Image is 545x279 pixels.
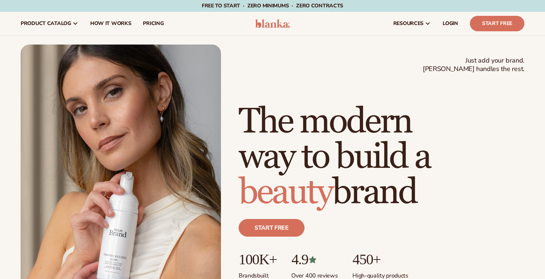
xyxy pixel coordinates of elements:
a: Start free [239,219,305,237]
a: resources [387,12,437,35]
span: Free to start · ZERO minimums · ZERO contracts [202,2,343,9]
span: How It Works [90,21,131,27]
span: resources [393,21,423,27]
span: product catalog [21,21,71,27]
span: pricing [143,21,163,27]
h1: The modern way to build a brand [239,104,524,210]
a: pricing [137,12,169,35]
img: logo [255,19,290,28]
a: LOGIN [437,12,464,35]
p: 4.9 [291,251,338,268]
span: beauty [239,171,332,214]
span: Just add your brand. [PERSON_NAME] handles the rest. [423,56,524,74]
a: product catalog [15,12,84,35]
a: How It Works [84,12,137,35]
a: Start Free [470,16,524,31]
p: 450+ [352,251,408,268]
span: LOGIN [443,21,458,27]
p: 100K+ [239,251,277,268]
